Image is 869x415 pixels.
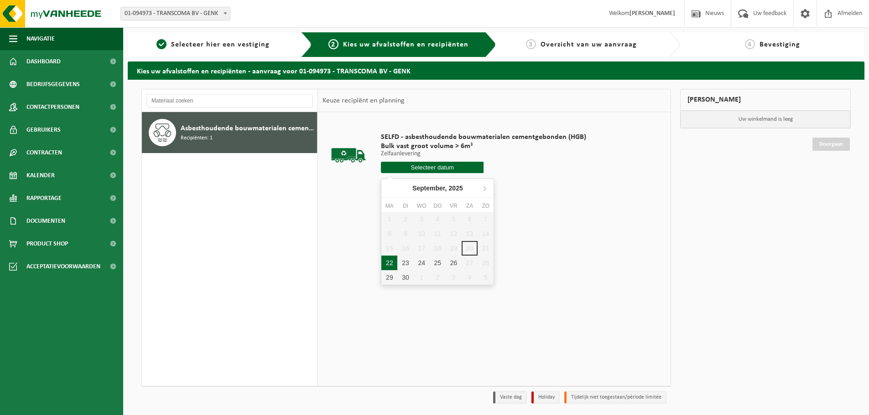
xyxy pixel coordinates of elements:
div: 30 [397,270,413,285]
div: 2 [430,270,446,285]
span: Bevestiging [760,41,800,48]
span: Asbesthoudende bouwmaterialen cementgebonden (hechtgebonden) [181,123,315,134]
span: Dashboard [26,50,61,73]
li: Holiday [531,391,560,404]
p: Uw winkelmand is leeg [681,111,850,128]
i: 2025 [449,185,463,191]
span: Bedrijfsgegevens [26,73,80,96]
div: 26 [446,256,462,270]
span: Selecteer hier een vestiging [171,41,270,48]
span: Contracten [26,141,62,164]
div: di [397,201,413,210]
div: September, [409,181,467,195]
span: Navigatie [26,27,55,50]
span: Kies uw afvalstoffen en recipiënten [343,41,468,48]
div: 24 [414,256,430,270]
span: Overzicht van uw aanvraag [541,41,637,48]
button: Asbesthoudende bouwmaterialen cementgebonden (hechtgebonden) Recipiënten: 1 [142,112,317,153]
span: Gebruikers [26,118,61,141]
span: 01-094973 - TRANSCOMA BV - GENK [121,7,230,20]
li: Tijdelijk niet toegestaan/période limitée [564,391,666,404]
input: Selecteer datum [381,162,484,173]
span: 2 [328,39,338,49]
a: 1Selecteer hier een vestiging [132,39,294,50]
div: zo [478,201,494,210]
div: 29 [381,270,397,285]
div: 22 [381,256,397,270]
div: 3 [446,270,462,285]
span: 1 [156,39,167,49]
div: 23 [397,256,413,270]
span: Recipiënten: 1 [181,134,213,143]
h2: Kies uw afvalstoffen en recipiënten - aanvraag voor 01-094973 - TRANSCOMA BV - GENK [128,61,864,79]
span: Bulk vast groot volume > 6m³ [381,142,586,151]
span: 3 [526,39,536,49]
span: 01-094973 - TRANSCOMA BV - GENK [120,7,230,20]
div: do [430,201,446,210]
p: Zelfaanlevering [381,151,586,157]
div: Keuze recipiënt en planning [318,89,409,112]
div: vr [446,201,462,210]
input: Materiaal zoeken [146,94,313,108]
div: 1 [414,270,430,285]
a: Doorgaan [812,138,850,151]
span: Documenten [26,210,65,232]
div: [PERSON_NAME] [680,89,851,111]
div: 25 [430,256,446,270]
span: Kalender [26,164,55,187]
div: za [462,201,478,210]
span: Acceptatievoorwaarden [26,255,100,278]
span: 4 [745,39,755,49]
span: Rapportage [26,187,62,210]
span: Product Shop [26,232,68,255]
div: ma [381,201,397,210]
strong: [PERSON_NAME] [630,10,675,17]
li: Vaste dag [493,391,527,404]
span: SELFD - asbesthoudende bouwmaterialen cementgebonden (HGB) [381,133,586,142]
div: wo [414,201,430,210]
span: Contactpersonen [26,96,79,118]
